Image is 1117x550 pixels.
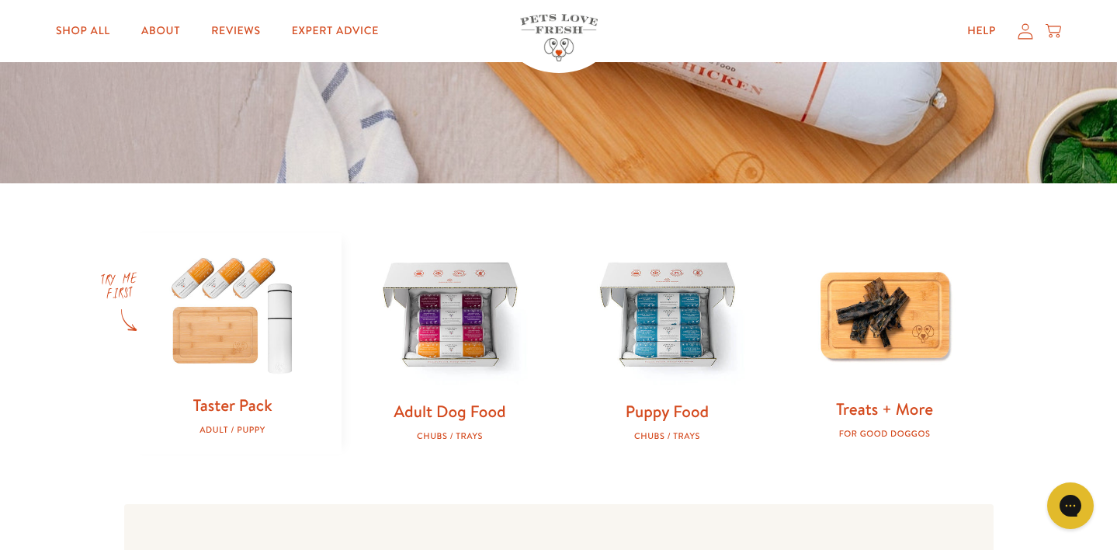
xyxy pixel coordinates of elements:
[43,16,123,47] a: Shop All
[520,14,598,61] img: Pets Love Fresh
[955,16,1008,47] a: Help
[129,16,193,47] a: About
[193,394,272,416] a: Taster Pack
[626,400,709,423] a: Puppy Food
[801,429,969,439] div: For good doggos
[366,431,534,441] div: Chubs / Trays
[836,398,933,420] a: Treats + More
[149,425,317,435] div: Adult / Puppy
[1039,477,1101,534] iframe: Gorgias live chat messenger
[279,16,391,47] a: Expert Advice
[394,400,505,423] a: Adult Dog Food
[199,16,272,47] a: Reviews
[584,431,751,441] div: Chubs / Trays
